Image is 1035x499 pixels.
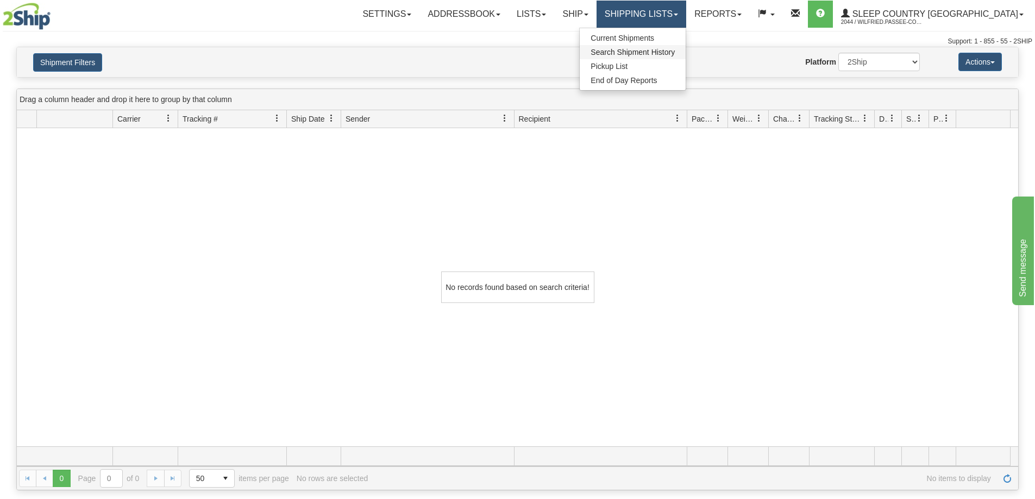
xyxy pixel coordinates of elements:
[591,48,675,56] span: Search Shipment History
[883,109,901,128] a: Delivery Status filter column settings
[117,113,141,124] span: Carrier
[346,113,370,124] span: Sender
[580,73,686,87] a: End of Day Reports
[1010,194,1034,305] iframe: chat widget
[937,109,956,128] a: Pickup Status filter column settings
[217,470,234,487] span: select
[509,1,554,28] a: Lists
[78,469,140,488] span: Page of 0
[692,113,714,124] span: Packages
[291,113,324,124] span: Ship Date
[841,17,923,28] span: 2044 / Wilfried.Passee-Coutrin
[686,1,750,28] a: Reports
[189,469,235,488] span: Page sizes drop down
[591,62,628,71] span: Pickup List
[33,53,102,72] button: Shipment Filters
[580,31,686,45] a: Current Shipments
[750,109,768,128] a: Weight filter column settings
[17,89,1018,110] div: grid grouping header
[814,113,861,124] span: Tracking Status
[8,7,101,20] div: Send message
[999,470,1016,487] a: Refresh
[3,37,1032,46] div: Support: 1 - 855 - 55 - 2SHIP
[322,109,341,128] a: Ship Date filter column settings
[709,109,727,128] a: Packages filter column settings
[268,109,286,128] a: Tracking # filter column settings
[580,45,686,59] a: Search Shipment History
[159,109,178,128] a: Carrier filter column settings
[375,474,991,483] span: No items to display
[580,59,686,73] a: Pickup List
[495,109,514,128] a: Sender filter column settings
[958,53,1002,71] button: Actions
[591,34,654,42] span: Current Shipments
[3,3,51,30] img: logo2044.jpg
[910,109,929,128] a: Shipment Issues filter column settings
[668,109,687,128] a: Recipient filter column settings
[773,113,796,124] span: Charge
[441,271,594,303] div: No records found based on search criteria!
[519,113,550,124] span: Recipient
[597,1,686,28] a: Shipping lists
[833,1,1032,28] a: Sleep Country [GEOGRAPHIC_DATA] 2044 / Wilfried.Passee-Coutrin
[732,113,755,124] span: Weight
[554,1,596,28] a: Ship
[879,113,888,124] span: Delivery Status
[856,109,874,128] a: Tracking Status filter column settings
[591,76,657,85] span: End of Day Reports
[791,109,809,128] a: Charge filter column settings
[183,113,218,124] span: Tracking #
[933,113,943,124] span: Pickup Status
[297,474,368,483] div: No rows are selected
[354,1,419,28] a: Settings
[419,1,509,28] a: Addressbook
[906,113,915,124] span: Shipment Issues
[53,470,70,487] span: Page 0
[189,469,289,488] span: items per page
[196,473,210,484] span: 50
[850,9,1018,18] span: Sleep Country [GEOGRAPHIC_DATA]
[805,56,836,67] label: Platform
